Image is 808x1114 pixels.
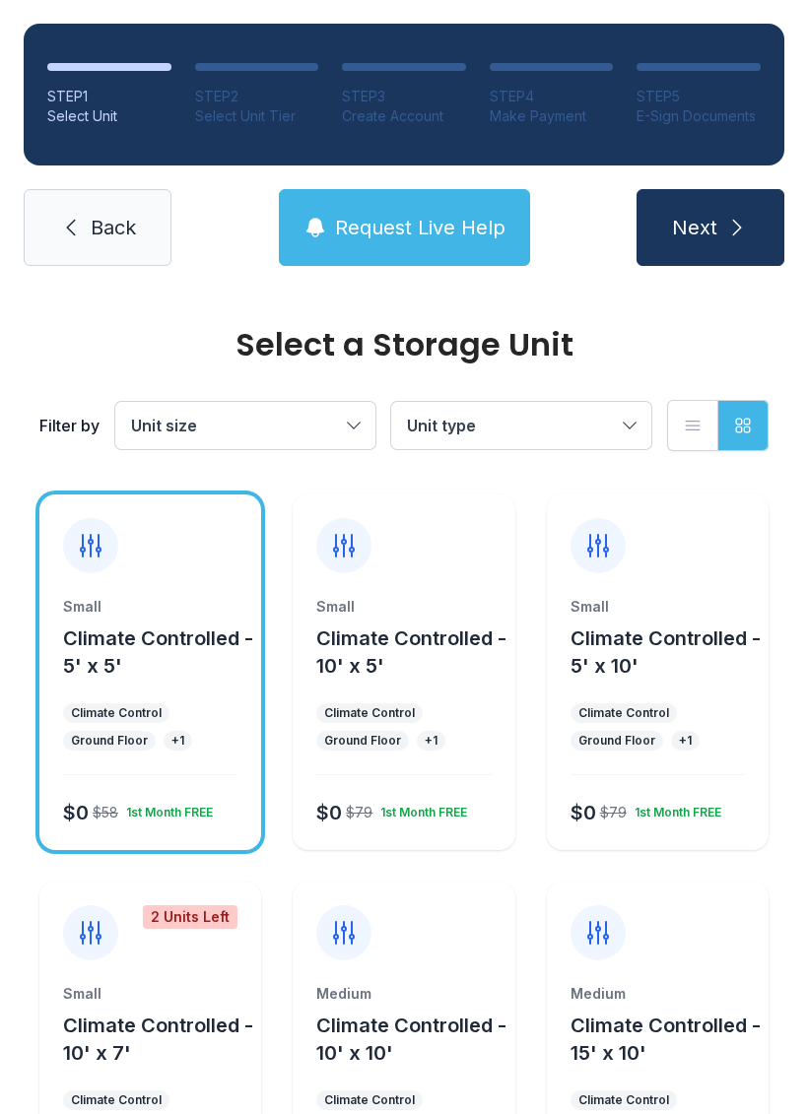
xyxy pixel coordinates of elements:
span: Unit size [131,416,197,435]
div: Climate Control [71,705,162,721]
div: 1st Month FREE [627,797,721,820]
button: Climate Controlled - 15' x 10' [571,1012,761,1067]
div: Climate Control [578,1092,669,1108]
div: $79 [346,803,372,822]
button: Climate Controlled - 5' x 5' [63,624,253,680]
div: Make Payment [490,106,614,126]
div: $79 [600,803,627,822]
div: Medium [316,984,491,1004]
span: Request Live Help [335,214,505,241]
div: STEP 4 [490,87,614,106]
button: Climate Controlled - 10' x 5' [316,624,506,680]
div: Ground Floor [324,733,401,749]
span: Back [91,214,136,241]
div: Ground Floor [578,733,655,749]
div: Climate Control [324,705,415,721]
div: Climate Control [71,1092,162,1108]
div: STEP 2 [195,87,319,106]
div: Ground Floor [71,733,148,749]
button: Climate Controlled - 10' x 10' [316,1012,506,1067]
span: Climate Controlled - 10' x 7' [63,1014,253,1065]
div: E-Sign Documents [637,106,761,126]
div: Medium [571,984,745,1004]
div: Select Unit Tier [195,106,319,126]
button: Climate Controlled - 5' x 10' [571,624,761,680]
div: $0 [316,799,342,826]
div: Climate Control [324,1092,415,1108]
span: Climate Controlled - 10' x 5' [316,626,506,678]
div: Small [63,984,237,1004]
span: Climate Controlled - 5' x 10' [571,626,761,678]
div: Small [571,597,745,617]
div: STEP 5 [637,87,761,106]
div: STEP 1 [47,87,171,106]
div: Select a Storage Unit [39,329,769,360]
button: Unit size [115,402,375,449]
div: Create Account [342,106,466,126]
div: Small [316,597,491,617]
span: Climate Controlled - 15' x 10' [571,1014,761,1065]
span: Unit type [407,416,476,435]
div: $0 [571,799,596,826]
div: + 1 [679,733,692,749]
div: $58 [93,803,118,822]
div: 1st Month FREE [118,797,213,820]
div: Filter by [39,414,100,437]
span: Climate Controlled - 5' x 5' [63,626,253,678]
div: $0 [63,799,89,826]
div: Small [63,597,237,617]
span: Next [672,214,717,241]
div: 2 Units Left [143,905,237,929]
div: Climate Control [578,705,669,721]
div: + 1 [171,733,184,749]
div: STEP 3 [342,87,466,106]
div: + 1 [425,733,438,749]
div: 1st Month FREE [372,797,467,820]
button: Climate Controlled - 10' x 7' [63,1012,253,1067]
div: Select Unit [47,106,171,126]
button: Unit type [391,402,651,449]
span: Climate Controlled - 10' x 10' [316,1014,506,1065]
